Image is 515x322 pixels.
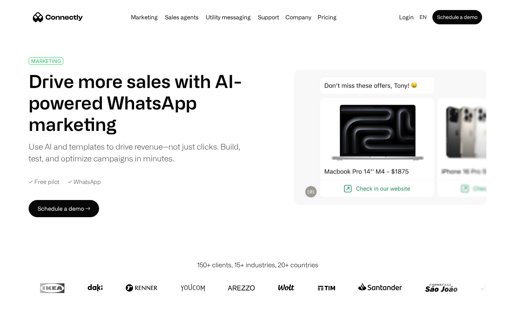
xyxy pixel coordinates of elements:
[162,14,201,20] a: Sales agents
[420,12,427,22] div: en
[29,200,99,217] a: Schedule a demo →
[128,14,161,20] a: Marketing
[68,179,101,185] div: ✓ WhatsApp
[432,10,482,24] a: Schedule a demo
[255,14,282,20] a: Support
[203,14,254,20] a: Utility messaging
[29,70,250,135] h1: Drive more sales with AI-powered WhatsApp marketing
[396,12,417,22] a: Login
[197,260,318,270] div: 150+ clients, 15+ industries, 20+ countries
[29,141,250,164] div: Use AI and templates to drive revenue—not just clicks. Build, test, and optimize campaigns in min...
[14,309,43,319] ul: Language list
[285,12,311,22] div: Company
[315,14,339,20] a: Pricing
[31,58,61,64] div: MARKETING
[7,309,43,319] aside: Language selected: English
[29,179,59,185] div: ✓ Free pilot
